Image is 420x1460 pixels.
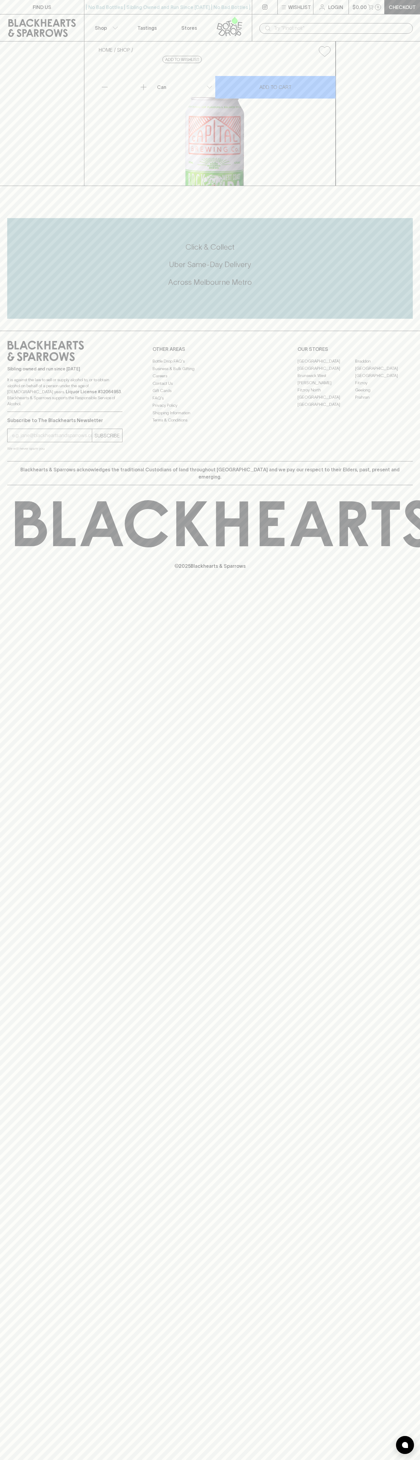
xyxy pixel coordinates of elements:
a: HOME [99,47,113,53]
p: SUBSCRIBE [95,432,120,439]
a: [GEOGRAPHIC_DATA] [298,394,355,401]
p: Wishlist [288,4,311,11]
p: Subscribe to The Blackhearts Newsletter [7,417,122,424]
a: [GEOGRAPHIC_DATA] [298,365,355,372]
h5: Across Melbourne Metro [7,277,413,287]
p: ADD TO CART [259,84,292,91]
a: Braddon [355,357,413,365]
h5: Click & Collect [7,242,413,252]
div: Can [155,81,215,93]
p: FIND US [33,4,51,11]
a: Bottle Drop FAQ's [153,358,268,365]
p: Login [328,4,343,11]
p: $0.00 [352,4,367,11]
a: FAQ's [153,394,268,402]
button: ADD TO CART [215,76,336,99]
p: Checkout [389,4,416,11]
input: Try "Pinot noir" [274,23,408,33]
p: Tastings [137,24,157,32]
img: 51429.png [94,62,335,186]
a: Prahran [355,394,413,401]
img: bubble-icon [402,1442,408,1448]
a: [GEOGRAPHIC_DATA] [298,357,355,365]
a: Gift Cards [153,387,268,394]
a: Stores [168,14,210,41]
p: 0 [377,5,379,9]
a: Privacy Policy [153,402,268,409]
div: Call to action block [7,218,413,319]
strong: Liquor License #32064953 [66,389,121,394]
a: Careers [153,373,268,380]
p: Sibling owned and run since [DATE] [7,366,122,372]
p: OUR STORES [298,345,413,353]
a: SHOP [117,47,130,53]
a: Brunswick West [298,372,355,379]
button: Add to wishlist [316,44,333,59]
button: Shop [84,14,126,41]
a: [GEOGRAPHIC_DATA] [298,401,355,408]
a: Fitzroy North [298,386,355,394]
a: Contact Us [153,380,268,387]
a: Shipping Information [153,409,268,416]
p: OTHER AREAS [153,345,268,353]
button: Add to wishlist [162,56,202,63]
a: Tastings [126,14,168,41]
a: Terms & Conditions [153,417,268,424]
a: [PERSON_NAME] [298,379,355,386]
a: [GEOGRAPHIC_DATA] [355,365,413,372]
p: We will never spam you [7,446,122,452]
a: Fitzroy [355,379,413,386]
h5: Uber Same-Day Delivery [7,260,413,269]
p: Stores [181,24,197,32]
p: Blackhearts & Sparrows acknowledges the traditional Custodians of land throughout [GEOGRAPHIC_DAT... [12,466,408,480]
a: Business & Bulk Gifting [153,365,268,372]
p: Shop [95,24,107,32]
p: Can [157,84,166,91]
p: It is against the law to sell or supply alcohol to, or to obtain alcohol on behalf of a person un... [7,377,122,407]
button: SUBSCRIBE [92,429,122,442]
input: e.g. jane@blackheartsandsparrows.com.au [12,431,92,440]
a: Geelong [355,386,413,394]
a: [GEOGRAPHIC_DATA] [355,372,413,379]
